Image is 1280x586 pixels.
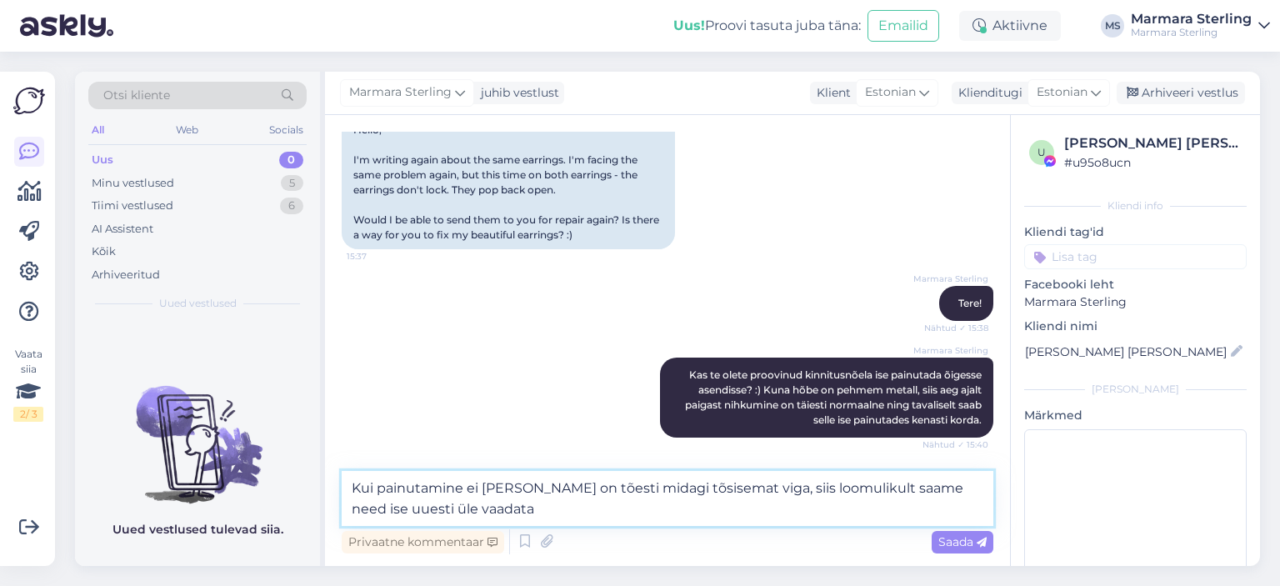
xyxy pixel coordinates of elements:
[673,18,705,33] b: Uus!
[1131,13,1252,26] div: Marmara Sterling
[913,273,988,285] span: Marmara Sterling
[1024,382,1247,397] div: [PERSON_NAME]
[1024,198,1247,213] div: Kliendi info
[75,356,320,506] img: No chats
[865,83,916,102] span: Estonian
[1024,223,1247,241] p: Kliendi tag'id
[342,471,993,526] textarea: Kui painutamine ei [PERSON_NAME] on tõesti midagi tõsisemat viga, siis loomulikult saame need ise...
[92,152,113,168] div: Uus
[92,175,174,192] div: Minu vestlused
[342,116,675,249] div: Hello, I'm writing again about the same earrings. I'm facing the same problem again, but this tim...
[1064,153,1242,172] div: # u95o8ucn
[1037,83,1087,102] span: Estonian
[924,322,988,334] span: Nähtud ✓ 15:38
[673,16,861,36] div: Proovi tasuta juba täna:
[867,10,939,42] button: Emailid
[92,198,173,214] div: Tiimi vestlused
[172,119,202,141] div: Web
[112,521,283,538] p: Uued vestlused tulevad siia.
[1117,82,1245,104] div: Arhiveeri vestlus
[1064,133,1242,153] div: [PERSON_NAME] [PERSON_NAME]
[13,407,43,422] div: 2 / 3
[103,87,170,104] span: Otsi kliente
[92,221,153,238] div: AI Assistent
[92,243,116,260] div: Kõik
[342,531,504,553] div: Privaatne kommentaar
[474,84,559,102] div: juhib vestlust
[1024,293,1247,311] p: Marmara Sterling
[685,368,984,426] span: Kas te olete proovinud kinnitusnõela ise painutada õigesse asendisse? :) Kuna hõbe on pehmem meta...
[1024,276,1247,293] p: Facebooki leht
[159,296,237,311] span: Uued vestlused
[922,438,988,451] span: Nähtud ✓ 15:40
[88,119,107,141] div: All
[959,11,1061,41] div: Aktiivne
[913,344,988,357] span: Marmara Sterling
[1025,343,1227,361] input: Lisa nimi
[810,84,851,102] div: Klient
[347,250,409,263] span: 15:37
[266,119,307,141] div: Socials
[958,297,982,309] span: Tere!
[1131,13,1270,39] a: Marmara SterlingMarmara Sterling
[1024,244,1247,269] input: Lisa tag
[349,83,452,102] span: Marmara Sterling
[938,534,987,549] span: Saada
[13,85,45,117] img: Askly Logo
[1131,26,1252,39] div: Marmara Sterling
[92,267,160,283] div: Arhiveeritud
[1024,318,1247,335] p: Kliendi nimi
[279,152,303,168] div: 0
[1024,407,1247,424] p: Märkmed
[13,347,43,422] div: Vaata siia
[1037,146,1046,158] span: u
[281,175,303,192] div: 5
[280,198,303,214] div: 6
[1101,14,1124,38] div: MS
[952,84,1022,102] div: Klienditugi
